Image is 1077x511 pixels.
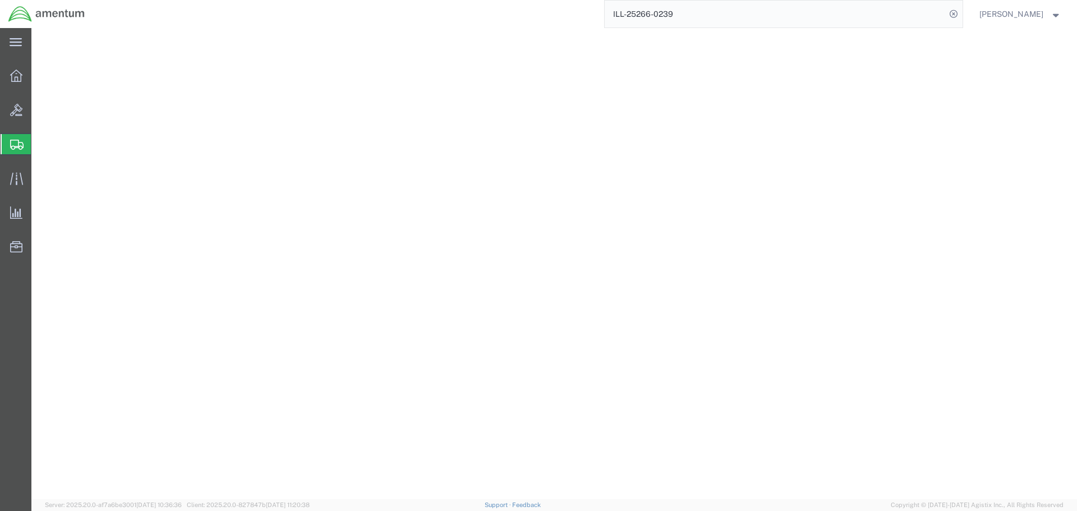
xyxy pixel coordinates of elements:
span: Client: 2025.20.0-827847b [187,501,310,508]
span: [DATE] 10:36:36 [136,501,182,508]
span: Server: 2025.20.0-af7a6be3001 [45,501,182,508]
img: logo [8,6,85,22]
span: [DATE] 11:20:38 [266,501,310,508]
span: Copyright © [DATE]-[DATE] Agistix Inc., All Rights Reserved [891,500,1064,510]
button: [PERSON_NAME] [979,7,1062,21]
a: Support [485,501,513,508]
a: Feedback [512,501,541,508]
input: Search for shipment number, reference number [605,1,946,27]
iframe: FS Legacy Container [31,28,1077,499]
span: Hector Melo [979,8,1043,20]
